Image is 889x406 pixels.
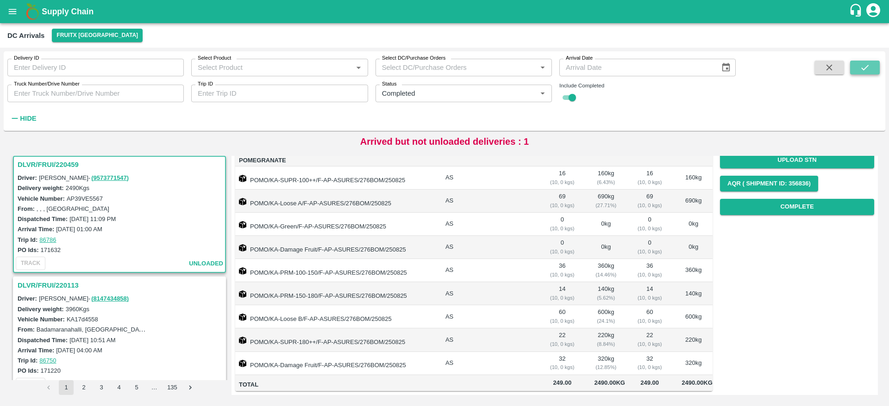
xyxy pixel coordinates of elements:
[682,379,713,386] span: 2490.00 Kg
[378,62,522,74] input: Select DC/Purchase Orders
[239,244,246,252] img: box
[632,201,667,209] div: ( 10, 0 kgs)
[235,213,438,236] td: POMO/KA-Green/F-AP-ASURES/276BOM/250825
[235,305,438,328] td: POMO/KA-Loose B/F-AP-ASURES/276BOM/250825
[538,282,587,305] td: 14
[183,380,198,395] button: Go to next page
[39,295,130,302] span: [PERSON_NAME] -
[198,55,231,62] label: Select Product
[41,246,61,253] label: 171632
[39,236,56,243] a: 86786
[594,201,618,209] div: ( 27.71 %)
[438,190,538,213] td: AS
[91,295,129,302] a: (8147434858)
[594,271,618,279] div: ( 14.46 %)
[382,55,445,62] label: Select DC/Purchase Orders
[545,317,579,325] div: ( 10, 0 kgs)
[67,195,103,202] label: AP39VE5567
[185,379,223,390] span: completed
[18,246,39,253] label: PO Ids:
[538,213,587,236] td: 0
[18,174,37,181] label: Driver:
[67,316,98,323] label: KA17d4558
[545,378,579,388] span: 249.00
[537,87,549,99] button: Open
[14,80,80,88] label: Truck Number/Drive Number
[594,178,618,186] div: ( 6.43 %)
[674,259,713,282] td: 360 kg
[235,236,438,259] td: POMO/KA-Damage Fruit/F-AP-ASURES/276BOM/250825
[545,201,579,209] div: ( 10, 0 kgs)
[18,159,224,171] h3: DLVR/FRUI/220459
[632,271,667,279] div: ( 10, 0 kgs)
[2,1,23,22] button: open drawer
[632,363,667,371] div: ( 10, 0 kgs)
[632,247,667,256] div: ( 10, 0 kgs)
[537,62,549,74] button: Open
[378,87,522,99] input: Select delivery status
[632,224,667,233] div: ( 10, 0 kgs)
[625,352,674,375] td: 32
[147,383,162,392] div: …
[18,226,54,233] label: Arrival Time:
[674,190,713,213] td: 690 kg
[625,190,674,213] td: 69
[239,380,438,390] span: Total
[39,357,56,364] a: 86750
[587,328,625,351] td: 220 kg
[194,62,350,74] input: Select Product
[18,357,38,364] label: Trip Id:
[720,199,874,215] button: Complete
[69,337,115,344] label: [DATE] 10:51 AM
[545,340,579,348] div: ( 10, 0 kgs)
[538,236,587,259] td: 0
[360,135,529,148] p: Arrived but not unloaded deliveries : 1
[18,347,54,354] label: Arrival Time:
[56,347,102,354] label: [DATE] 04:00 AM
[587,190,625,213] td: 690 kg
[37,326,280,333] label: Badamaranahalli, [GEOGRAPHIC_DATA], [GEOGRAPHIC_DATA], [GEOGRAPHIC_DATA]
[40,380,199,395] nav: pagination navigation
[545,247,579,256] div: ( 10, 0 kgs)
[91,174,129,181] a: (9573771547)
[112,380,126,395] button: Go to page 4
[545,178,579,186] div: ( 10, 0 kgs)
[438,305,538,328] td: AS
[632,340,667,348] div: ( 10, 0 kgs)
[625,282,674,305] td: 14
[18,337,68,344] label: Dispatched Time:
[56,226,102,233] label: [DATE] 01:00 AM
[720,176,818,192] button: AQR ( Shipment Id: 356836)
[625,213,674,236] td: 0
[352,62,364,74] button: Open
[587,236,625,259] td: 0 kg
[94,380,109,395] button: Go to page 3
[191,85,368,102] input: Enter Trip ID
[14,55,39,62] label: Delivery ID
[538,166,587,190] td: 16
[674,328,713,351] td: 220 kg
[674,352,713,375] td: 320 kg
[674,213,713,236] td: 0 kg
[632,294,667,302] div: ( 10, 0 kgs)
[18,215,68,222] label: Dispatched Time:
[625,236,674,259] td: 0
[189,258,223,269] span: unloaded
[7,30,44,42] div: DC Arrivals
[239,155,438,166] span: Pomegranate
[18,316,65,323] label: Vehicle Number:
[594,317,618,325] div: ( 24.1 %)
[235,282,438,305] td: POMO/KA-PRM-150-180/F-AP-ASURES/276BOM/250825
[235,352,438,375] td: POMO/KA-Damage Fruit/F-AP-ASURES/276BOM/250825
[545,224,579,233] div: ( 10, 0 kgs)
[865,2,882,21] div: account of current user
[235,166,438,190] td: POMO/KA-SUPR-100++/F-AP-ASURES/276BOM/250825
[235,328,438,351] td: POMO/KA-SUPR-180++/F-AP-ASURES/276BOM/250825
[239,267,246,275] img: box
[239,360,246,367] img: box
[198,80,213,88] label: Trip ID
[587,305,625,328] td: 600 kg
[559,81,736,90] div: Include Completed
[849,3,865,20] div: customer-support
[239,175,246,182] img: box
